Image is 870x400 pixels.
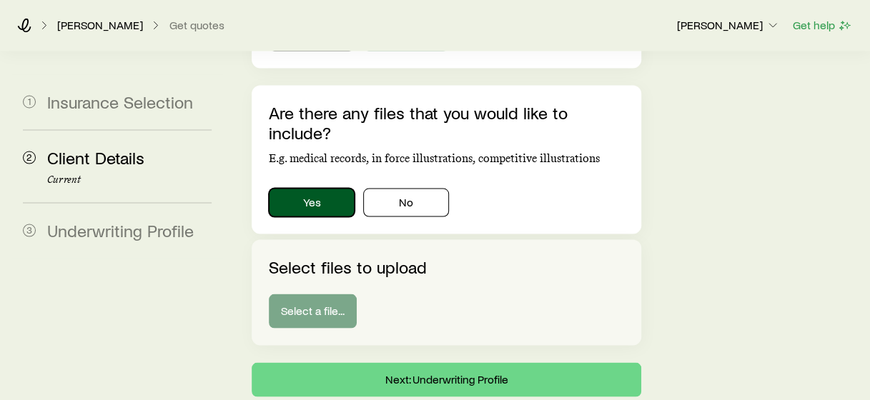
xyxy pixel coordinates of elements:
[47,146,144,167] span: Client Details
[792,17,853,34] button: Get help
[47,174,212,185] p: Current
[269,294,357,328] button: Select a file...
[47,219,194,240] span: Underwriting Profile
[677,18,780,32] p: [PERSON_NAME]
[169,19,225,32] button: Get quotes
[23,224,36,236] span: 3
[269,256,623,276] p: Select files to upload
[57,18,143,32] p: [PERSON_NAME]
[23,151,36,164] span: 2
[269,102,623,142] p: Are there any files that you would like to include?
[23,95,36,108] span: 1
[676,17,781,34] button: [PERSON_NAME]
[47,91,193,111] span: Insurance Selection
[269,151,623,165] p: E.g. medical records, in force illustrations, competitive illustrations
[252,362,641,396] button: Next: Underwriting Profile
[363,188,449,216] button: No
[269,188,355,216] button: Yes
